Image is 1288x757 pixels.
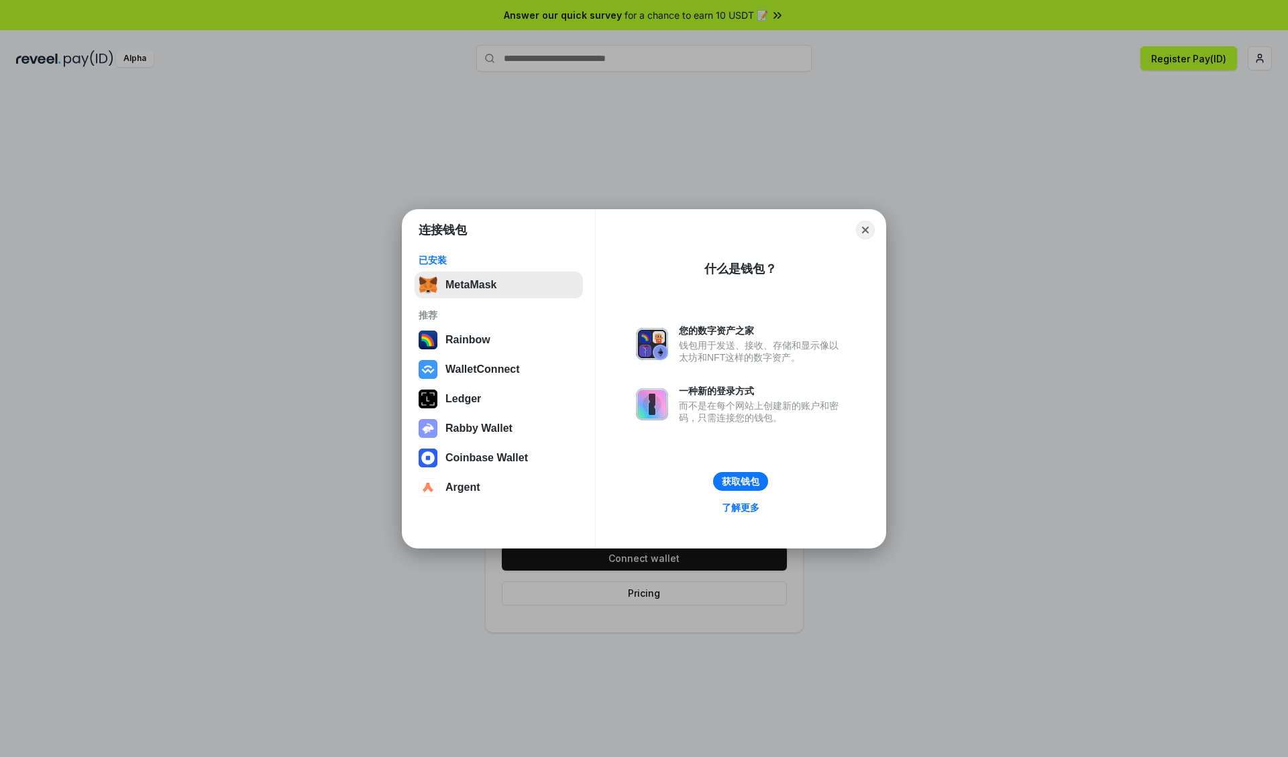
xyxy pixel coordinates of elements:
[419,419,437,438] img: svg+xml,%3Csvg%20xmlns%3D%22http%3A%2F%2Fwww.w3.org%2F2000%2Fsvg%22%20fill%3D%22none%22%20viewBox...
[679,400,845,424] div: 而不是在每个网站上创建新的账户和密码，只需连接您的钱包。
[419,360,437,379] img: svg+xml,%3Csvg%20width%3D%2228%22%20height%3D%2228%22%20viewBox%3D%220%200%2028%2028%22%20fill%3D...
[415,272,583,298] button: MetaMask
[419,309,579,321] div: 推荐
[419,449,437,467] img: svg+xml,%3Csvg%20width%3D%2228%22%20height%3D%2228%22%20viewBox%3D%220%200%2028%2028%22%20fill%3D...
[704,261,777,277] div: 什么是钱包？
[419,478,437,497] img: svg+xml,%3Csvg%20width%3D%2228%22%20height%3D%2228%22%20viewBox%3D%220%200%2028%2028%22%20fill%3D...
[679,339,845,363] div: 钱包用于发送、接收、存储和显示像以太坊和NFT这样的数字资产。
[445,393,481,405] div: Ledger
[415,415,583,442] button: Rabby Wallet
[419,254,579,266] div: 已安装
[722,475,759,487] div: 获取钱包
[445,422,513,434] div: Rabby Wallet
[419,222,467,238] h1: 连接钱包
[722,502,759,514] div: 了解更多
[445,452,528,464] div: Coinbase Wallet
[445,363,520,375] div: WalletConnect
[679,325,845,337] div: 您的数字资产之家
[419,331,437,349] img: svg+xml,%3Csvg%20width%3D%22120%22%20height%3D%22120%22%20viewBox%3D%220%200%20120%20120%22%20fil...
[636,328,668,360] img: svg+xml,%3Csvg%20xmlns%3D%22http%3A%2F%2Fwww.w3.org%2F2000%2Fsvg%22%20fill%3D%22none%22%20viewBox...
[415,445,583,471] button: Coinbase Wallet
[679,385,845,397] div: 一种新的登录方式
[415,386,583,412] button: Ledger
[856,221,875,239] button: Close
[415,474,583,501] button: Argent
[419,276,437,294] img: svg+xml,%3Csvg%20fill%3D%22none%22%20height%3D%2233%22%20viewBox%3D%220%200%2035%2033%22%20width%...
[714,499,767,516] a: 了解更多
[445,279,496,291] div: MetaMask
[636,388,668,420] img: svg+xml,%3Csvg%20xmlns%3D%22http%3A%2F%2Fwww.w3.org%2F2000%2Fsvg%22%20fill%3D%22none%22%20viewBox...
[419,390,437,408] img: svg+xml,%3Csvg%20xmlns%3D%22http%3A%2F%2Fwww.w3.org%2F2000%2Fsvg%22%20width%3D%2228%22%20height%3...
[445,481,480,493] div: Argent
[415,327,583,353] button: Rainbow
[445,334,490,346] div: Rainbow
[713,472,768,491] button: 获取钱包
[415,356,583,383] button: WalletConnect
